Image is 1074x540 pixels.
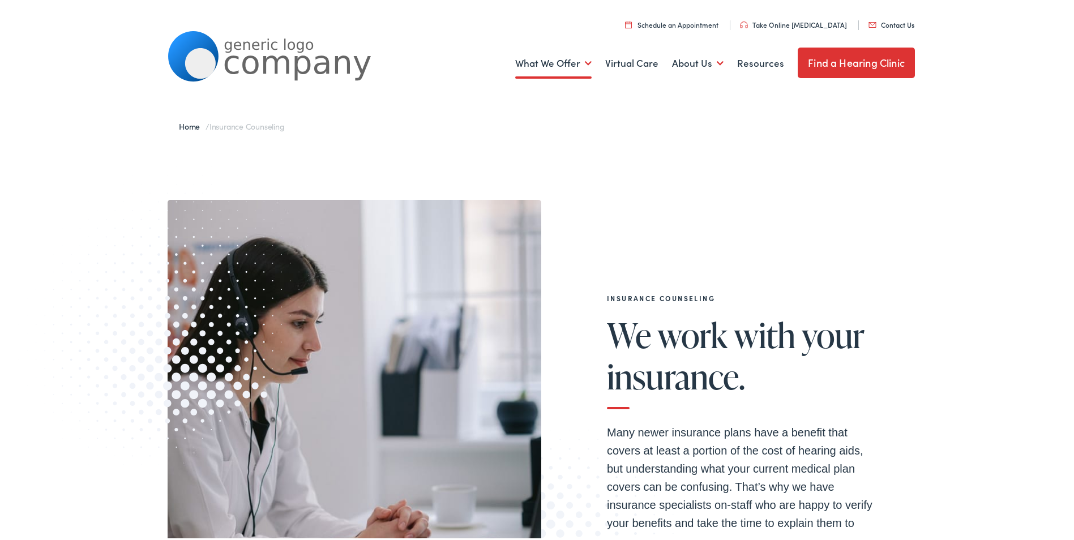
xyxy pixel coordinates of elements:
a: About Us [672,40,724,82]
img: Graphic image with a halftone pattern, contributing to the site's visual design. [18,164,317,472]
a: Contact Us [868,18,914,27]
a: What We Offer [515,40,592,82]
img: utility icon [868,20,876,25]
h2: Insurance Counseling [607,292,879,300]
span: Insurance Counseling [209,118,285,130]
a: Take Online [MEDICAL_DATA] [740,18,847,27]
span: your [802,314,865,352]
a: Schedule an Appointment [625,18,718,27]
img: utility icon [740,19,748,26]
span: / [179,118,285,130]
a: Home [179,118,206,130]
img: utility icon [625,19,632,26]
span: We [607,314,651,352]
a: Virtual Care [605,40,658,82]
span: work [657,314,728,352]
a: Find a Hearing Clinic [798,45,915,76]
a: Resources [737,40,784,82]
span: insurance. [607,355,744,393]
span: with [734,314,795,352]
